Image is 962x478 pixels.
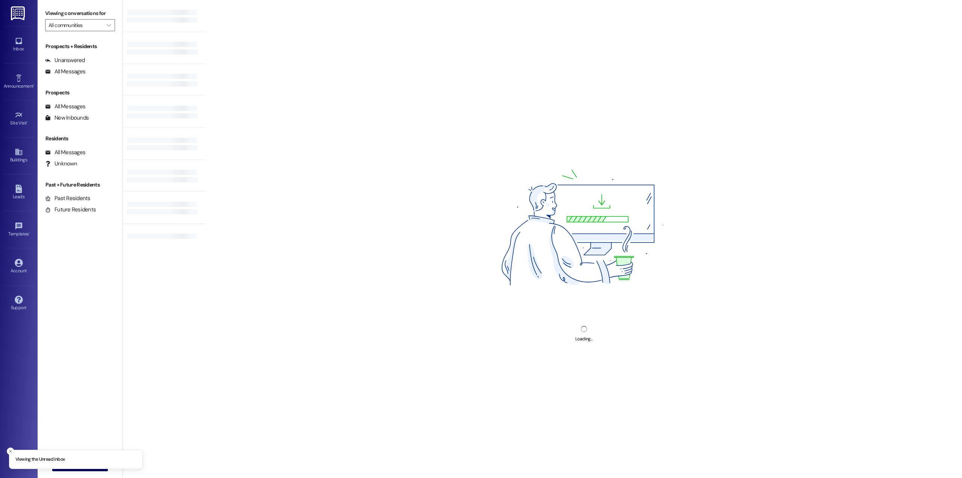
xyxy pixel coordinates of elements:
a: Inbox [4,35,34,55]
a: Templates • [4,220,34,240]
a: Leads [4,182,34,203]
div: Past Residents [45,194,91,202]
span: • [29,230,30,235]
a: Buildings [4,146,34,166]
div: Future Residents [45,206,96,214]
a: Account [4,256,34,277]
div: All Messages [45,68,85,76]
p: Viewing the Unread inbox [15,456,65,463]
div: New Inbounds [45,114,89,122]
span: • [33,82,35,88]
button: Close toast [7,448,14,455]
span: • [27,119,28,124]
div: All Messages [45,149,85,156]
div: Prospects [38,89,123,97]
div: Past + Future Residents [38,181,123,189]
input: All communities [48,19,103,31]
div: Residents [38,135,123,143]
div: Unanswered [45,56,85,64]
div: Unknown [45,160,77,168]
a: Support [4,293,34,314]
a: Site Visit • [4,109,34,129]
div: Prospects + Residents [38,42,123,50]
i:  [107,22,111,28]
img: ResiDesk Logo [11,6,26,20]
div: All Messages [45,103,85,111]
label: Viewing conversations for [45,8,115,19]
div: Loading... [575,335,592,343]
